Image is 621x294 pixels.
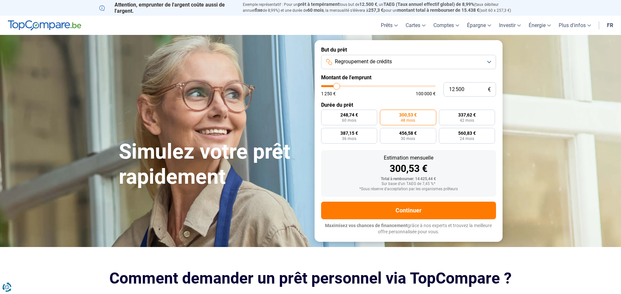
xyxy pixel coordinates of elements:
[99,2,235,14] p: Attention, emprunter de l'argent coûte aussi de l'argent.
[321,47,496,53] label: But du prêt
[325,223,408,228] span: Maximisez vos chances de financement
[326,182,491,186] div: Sur base d'un TAEG de 7,45 %*
[458,113,476,117] span: 337,62 €
[377,16,402,35] a: Prêts
[335,58,392,65] span: Regroupement de crédits
[460,137,474,141] span: 24 mois
[321,91,336,96] span: 1 250 €
[326,155,491,161] div: Estimation mensuelle
[416,91,436,96] span: 100 000 €
[326,187,491,192] div: *Sous réserve d'acceptation par les organismes prêteurs
[99,269,522,287] h2: Comment demander un prêt personnel via TopCompare ?
[255,8,263,13] span: fixe
[321,223,496,235] p: grâce à nos experts et trouvez la meilleure offre personnalisée pour vous.
[525,16,555,35] a: Énergie
[342,118,356,122] span: 60 mois
[321,55,496,69] button: Regroupement de crédits
[321,202,496,219] button: Continuer
[463,16,495,35] a: Épargne
[321,102,496,108] label: Durée du prêt
[359,2,377,7] span: 12.500 €
[321,74,496,81] label: Montant de l'emprunt
[298,2,339,7] span: prêt à tempérament
[401,137,415,141] span: 30 mois
[326,164,491,174] div: 300,53 €
[326,177,491,181] div: Total à rembourser: 14 425,44 €
[368,8,383,13] span: 257,3 €
[399,113,417,117] span: 300,53 €
[383,2,474,7] span: TAEG (Taux annuel effectif global) de 8,99%
[402,16,429,35] a: Cartes
[243,2,522,13] p: Exemple représentatif : Pour un tous but de , un (taux débiteur annuel de 8,99%) et une durée de ...
[458,131,476,135] span: 560,83 €
[488,87,491,92] span: €
[399,131,417,135] span: 456,58 €
[555,16,595,35] a: Plus d'infos
[8,20,81,31] img: TopCompare
[460,118,474,122] span: 42 mois
[603,16,617,35] a: fr
[119,139,307,190] h1: Simulez votre prêt rapidement
[307,8,324,13] span: 60 mois
[429,16,463,35] a: Comptes
[340,131,358,135] span: 387,15 €
[340,113,358,117] span: 248,74 €
[401,118,415,122] span: 48 mois
[495,16,525,35] a: Investir
[397,8,479,13] span: montant total à rembourser de 15.438 €
[342,137,356,141] span: 36 mois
